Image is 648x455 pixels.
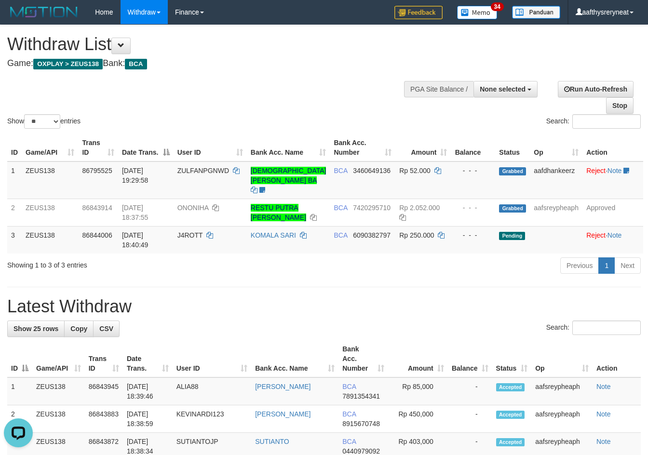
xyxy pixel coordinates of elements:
span: 86844006 [82,231,112,239]
span: Copy 6090382797 to clipboard [353,231,391,239]
td: 2 [7,199,22,226]
span: Copy 0440979092 to clipboard [342,447,380,455]
a: Run Auto-Refresh [558,81,634,97]
span: 86795525 [82,167,112,174]
a: Note [596,410,611,418]
td: ZEUS138 [32,405,85,433]
th: Bank Acc. Number: activate to sort column ascending [338,340,388,377]
td: · [582,161,643,199]
td: ZEUS138 [22,161,78,199]
span: BCA [334,231,347,239]
select: Showentries [24,114,60,129]
th: Game/API: activate to sort column ascending [32,340,85,377]
td: Approved [582,199,643,226]
label: Search: [546,321,641,335]
th: Game/API: activate to sort column ascending [22,134,78,161]
span: Grabbed [499,167,526,175]
td: ZEUS138 [22,226,78,254]
div: PGA Site Balance / [404,81,473,97]
td: - [448,377,492,405]
a: Show 25 rows [7,321,65,337]
span: OXPLAY > ZEUS138 [33,59,103,69]
td: aafsreypheaph [531,405,593,433]
span: [DATE] 18:37:55 [122,204,148,221]
a: Note [596,383,611,390]
td: 86843883 [85,405,123,433]
th: ID: activate to sort column descending [7,340,32,377]
span: Rp 2.052.000 [399,204,440,212]
span: 34 [491,2,504,11]
span: CSV [99,325,113,333]
input: Search: [572,321,641,335]
a: Next [614,257,641,274]
th: Balance [451,134,495,161]
th: Bank Acc. Name: activate to sort column ascending [251,340,338,377]
th: Bank Acc. Name: activate to sort column ascending [247,134,330,161]
a: Note [607,167,622,174]
td: aafsreypheaph [531,377,593,405]
span: BCA [125,59,147,69]
span: Grabbed [499,204,526,213]
td: ZEUS138 [22,199,78,226]
span: Accepted [496,383,525,391]
th: Op: activate to sort column ascending [530,134,582,161]
th: Trans ID: activate to sort column ascending [85,340,123,377]
img: Feedback.jpg [394,6,443,19]
td: - [448,405,492,433]
th: Status: activate to sort column ascending [492,340,532,377]
td: [DATE] 18:39:46 [123,377,173,405]
span: Copy [70,325,87,333]
th: User ID: activate to sort column ascending [173,340,252,377]
span: BCA [334,204,347,212]
a: Previous [560,257,599,274]
th: Amount: activate to sort column ascending [388,340,448,377]
span: Accepted [496,411,525,419]
span: ZULFANPGNWD [177,167,229,174]
span: Show 25 rows [13,325,58,333]
h1: Withdraw List [7,35,422,54]
a: Note [596,438,611,445]
span: Copy 7420295710 to clipboard [353,204,391,212]
img: panduan.png [512,6,560,19]
button: None selected [473,81,538,97]
div: - - - [455,230,491,240]
span: Pending [499,232,525,240]
a: SUTIANTO [255,438,289,445]
span: Accepted [496,438,525,446]
th: Op: activate to sort column ascending [531,340,593,377]
td: · [582,226,643,254]
a: Copy [64,321,94,337]
a: Stop [606,97,634,114]
span: BCA [334,167,347,174]
th: Status [495,134,530,161]
td: ALIA88 [173,377,252,405]
span: BCA [342,383,356,390]
h4: Game: Bank: [7,59,422,68]
a: Reject [586,231,606,239]
span: Copy 7891354341 to clipboard [342,392,380,400]
td: 1 [7,161,22,199]
a: Reject [586,167,606,174]
h1: Latest Withdraw [7,297,641,316]
td: aafdhankeerz [530,161,582,199]
td: 1 [7,377,32,405]
img: MOTION_logo.png [7,5,81,19]
div: - - - [455,203,491,213]
a: RESTU PUTRA [PERSON_NAME] [251,204,306,221]
div: Showing 1 to 3 of 3 entries [7,256,263,270]
a: KOMALA SARI [251,231,296,239]
th: Action [582,134,643,161]
td: aafsreypheaph [530,199,582,226]
span: 86843914 [82,204,112,212]
td: Rp 450,000 [388,405,448,433]
span: ONONIHA [177,204,209,212]
td: ZEUS138 [32,377,85,405]
span: Copy 8915670748 to clipboard [342,420,380,428]
span: BCA [342,438,356,445]
span: [DATE] 19:29:58 [122,167,148,184]
td: 86843945 [85,377,123,405]
button: Open LiveChat chat widget [4,4,33,33]
td: 3 [7,226,22,254]
th: Date Trans.: activate to sort column descending [118,134,174,161]
th: Trans ID: activate to sort column ascending [78,134,118,161]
